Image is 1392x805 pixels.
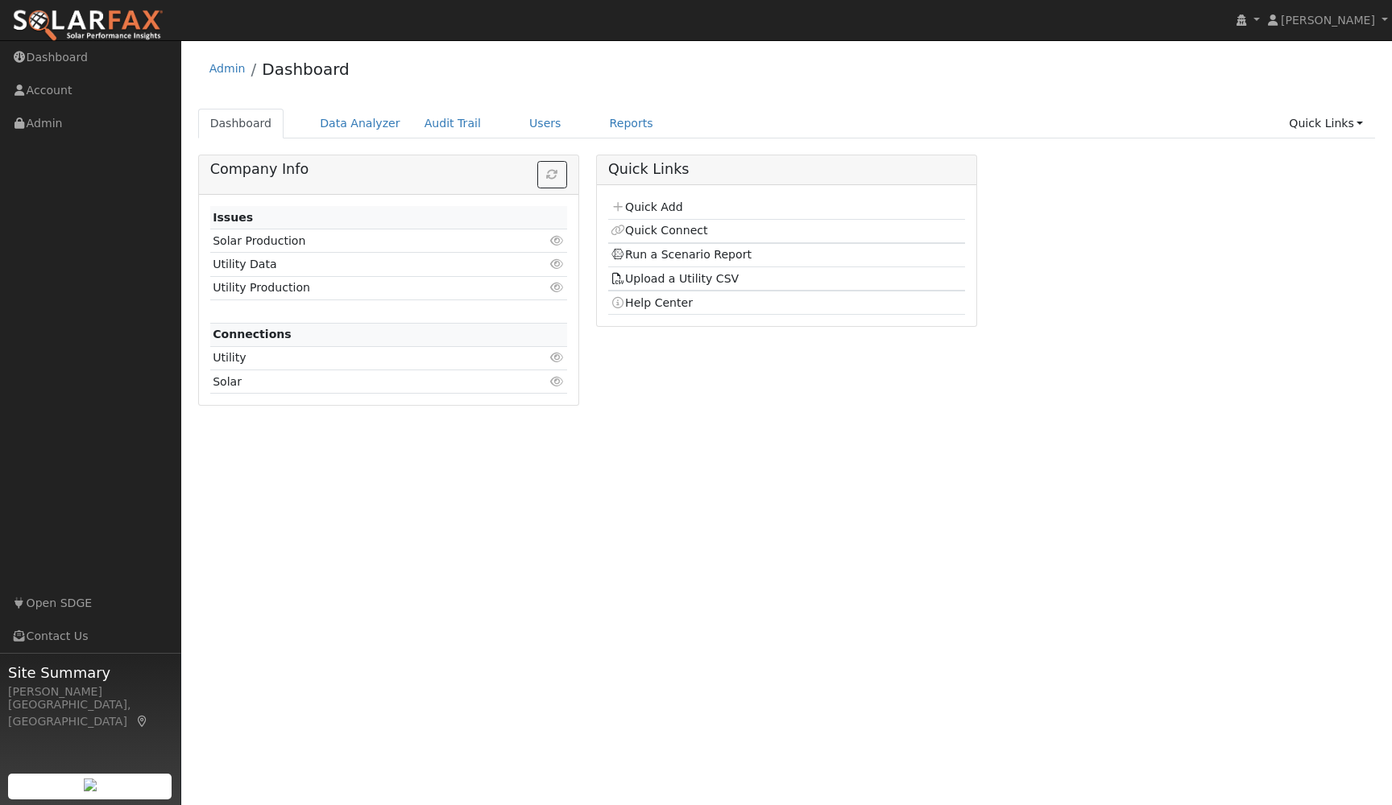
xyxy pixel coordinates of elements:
[8,696,172,730] div: [GEOGRAPHIC_DATA], [GEOGRAPHIC_DATA]
[210,370,510,394] td: Solar
[550,235,565,246] i: Click to view
[1277,109,1375,138] a: Quick Links
[550,258,565,270] i: Click to view
[210,253,510,276] td: Utility Data
[611,272,739,285] a: Upload a Utility CSV
[611,224,707,237] a: Quick Connect
[210,346,510,369] td: Utility
[210,161,567,178] h5: Company Info
[611,200,682,213] a: Quick Add
[209,62,246,75] a: Admin
[308,109,412,138] a: Data Analyzer
[8,683,172,700] div: [PERSON_NAME]
[611,296,693,309] a: Help Center
[8,662,172,683] span: Site Summary
[608,161,965,178] h5: Quick Links
[12,9,164,43] img: SolarFax
[135,715,150,728] a: Map
[84,778,97,791] img: retrieve
[550,376,565,387] i: Click to view
[1281,14,1375,27] span: [PERSON_NAME]
[262,60,350,79] a: Dashboard
[210,229,510,253] td: Solar Production
[550,352,565,363] i: Click to view
[198,109,284,138] a: Dashboard
[412,109,493,138] a: Audit Trail
[213,211,253,224] strong: Issues
[517,109,574,138] a: Users
[550,282,565,293] i: Click to view
[598,109,665,138] a: Reports
[210,276,510,299] td: Utility Production
[611,248,752,261] a: Run a Scenario Report
[213,328,292,341] strong: Connections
